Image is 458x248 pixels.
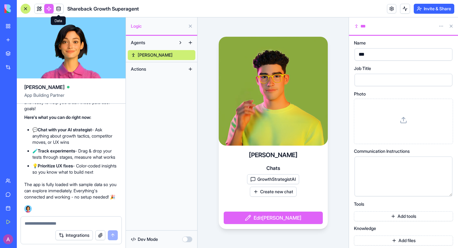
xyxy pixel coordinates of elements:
button: Add files [354,236,453,246]
button: Add tools [354,211,453,221]
div: Data [51,16,66,25]
p: The app is fully loaded with sample data so you can explore immediately. Everything's connected a... [24,181,118,200]
button: GrowthStrategistAI [247,174,299,184]
span: [PERSON_NAME] [138,52,173,58]
span: Shareback Growth Superagent [67,5,139,12]
a: [PERSON_NAME] [128,50,195,60]
button: Invite & Share [414,4,454,14]
span: Tools [354,202,364,206]
button: Create new chat [250,187,297,197]
li: 💡 - Color-coded insights so you know what to build next [32,163,118,175]
button: Agents [128,38,175,48]
span: Job Title [354,66,371,71]
img: Ella_00000_wcx2te.png [24,205,32,213]
img: logo [4,4,43,13]
img: ACg8ocLBV0Rz2CokkFTAavQaloGZzX4Bp3bX4J2qU1FyK_A9uqgztA=s96-c [3,234,13,244]
span: Agents [131,40,145,46]
strong: Chat with your AI strategist [38,127,92,132]
span: [PERSON_NAME] [24,83,64,91]
button: Edit[PERSON_NAME] [224,212,323,224]
strong: Here's what you can do right now: [24,115,91,120]
strong: Prioritize UX fixes [38,163,73,168]
strong: Track experiments [38,148,75,153]
span: Photo [354,92,366,96]
span: Communication Instructions [354,149,410,153]
button: Integrations [55,230,93,240]
button: Actions [128,64,185,74]
span: Actions [131,66,146,72]
span: Name [354,41,366,45]
h4: [PERSON_NAME] [249,151,298,159]
li: 🧪 - Drag & drop your tests through stages, measure what works [32,148,118,160]
span: Chats [266,164,280,172]
span: Knowledge [354,226,376,231]
span: App Building Partner [24,92,118,103]
li: 💬 - Ask anything about growth tactics, competitor moves, or UX wins [32,127,118,145]
span: Dev Mode [138,236,158,242]
span: Logic [131,23,185,29]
